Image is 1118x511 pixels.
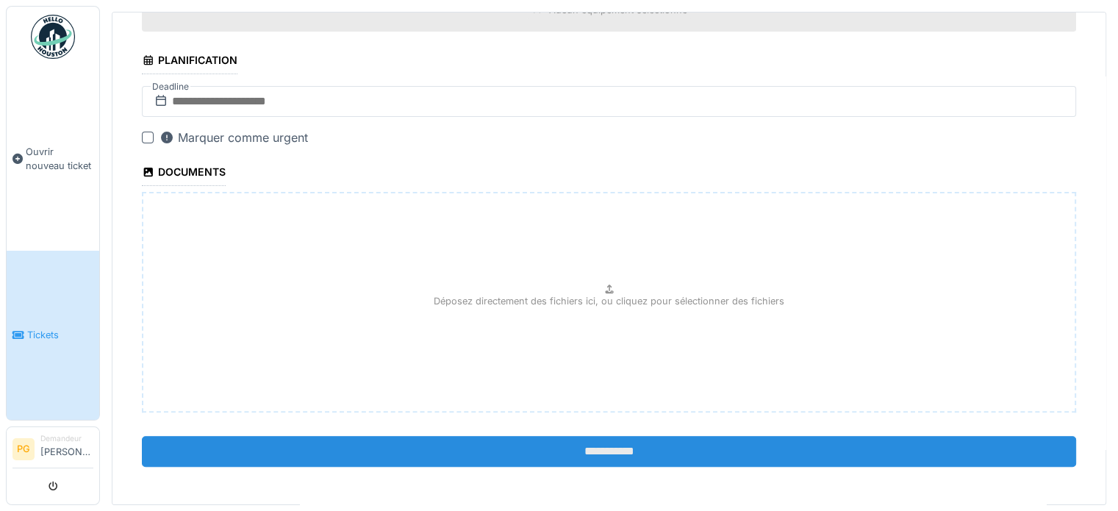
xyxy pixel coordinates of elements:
label: Deadline [151,79,190,95]
div: Marquer comme urgent [160,129,308,146]
span: Tickets [27,328,93,342]
a: Ouvrir nouveau ticket [7,67,99,251]
p: Déposez directement des fichiers ici, ou cliquez pour sélectionner des fichiers [434,294,784,308]
a: PG Demandeur[PERSON_NAME] [12,433,93,468]
a: Tickets [7,251,99,421]
li: [PERSON_NAME] [40,433,93,465]
div: Demandeur [40,433,93,444]
li: PG [12,438,35,460]
span: Ouvrir nouveau ticket [26,145,93,173]
div: Planification [142,49,237,74]
img: Badge_color-CXgf-gQk.svg [31,15,75,59]
div: Documents [142,161,226,186]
